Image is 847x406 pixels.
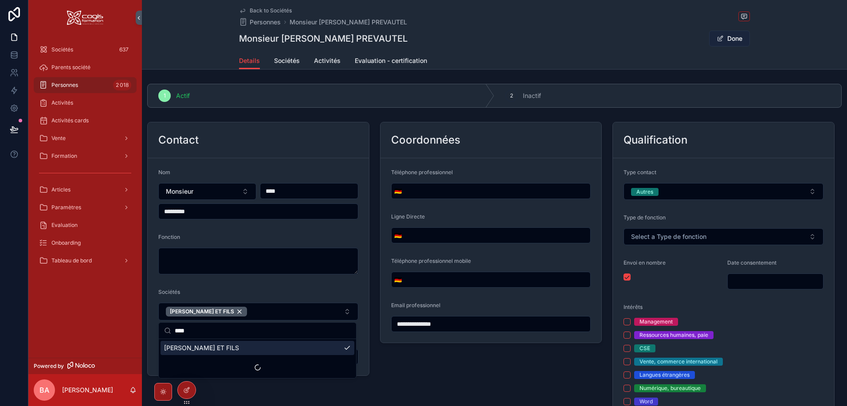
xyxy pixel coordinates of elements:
[623,183,823,200] button: Select Button
[391,258,471,264] span: Téléphone professionnel mobile
[67,11,103,25] img: App logo
[51,257,92,264] span: Tableau de bord
[158,303,358,320] button: Select Button
[34,363,64,370] span: Powered by
[51,99,73,106] span: Activités
[113,80,131,90] div: 2 018
[391,213,425,220] span: Ligne Directe
[631,232,706,241] span: Select a Type de fonction
[51,64,90,71] span: Parents société
[394,275,402,284] span: 🇩🇪
[34,148,137,164] a: Formation
[34,130,137,146] a: Vente
[166,187,193,196] span: Monsieur
[391,133,460,147] h2: Coordonnées
[51,82,78,89] span: Personnes
[623,259,666,266] span: Envoi en nombre
[250,18,281,27] span: Personnes
[523,91,541,100] span: Inactif
[239,56,260,65] span: Details
[639,331,708,339] div: Ressources humaines, paie
[636,188,653,196] div: Autres
[117,44,131,55] div: 637
[623,133,687,147] h2: Qualification
[164,344,239,352] span: [PERSON_NAME] ET FILS
[391,169,453,176] span: Téléphone professionnel
[34,217,137,233] a: Evaluation
[158,234,180,240] span: Fonction
[239,18,281,27] a: Personnes
[394,187,402,195] span: 🇩🇪
[639,384,701,392] div: Numérique, bureautique
[34,95,137,111] a: Activités
[159,339,356,378] div: Suggestions
[623,228,823,245] button: Select Button
[639,358,718,366] div: Vente, commerce international
[158,289,180,295] span: Sociétés
[170,308,234,315] span: [PERSON_NAME] ET FILS
[176,91,190,100] span: Actif
[34,182,137,198] a: Articles
[394,231,402,240] span: 🇩🇪
[239,7,292,14] a: Back to Sociétés
[62,386,113,394] p: [PERSON_NAME]
[34,253,137,269] a: Tableau de bord
[51,204,81,211] span: Paramètres
[239,32,408,45] h1: Monsieur [PERSON_NAME] PREVAUTEL
[51,239,81,246] span: Onboarding
[158,133,199,147] h2: Contact
[28,358,142,374] a: Powered by
[34,77,137,93] a: Personnes2 018
[727,259,776,266] span: Date consentement
[51,152,77,160] span: Formation
[274,53,300,70] a: Sociétés
[250,7,292,14] span: Back to Sociétés
[639,344,650,352] div: CSE
[623,214,666,221] span: Type de fonction
[164,92,166,99] span: 1
[39,385,49,395] span: BA
[510,92,513,99] span: 2
[51,222,78,229] span: Evaluation
[34,199,137,215] a: Paramètres
[623,304,643,310] span: Intérêts
[355,56,427,65] span: Evaluation - certification
[639,398,653,406] div: Word
[166,307,247,316] button: Unselect 470
[639,371,690,379] div: Langues étrangères
[631,187,659,196] button: Unselect AUTRES
[51,186,71,193] span: Articles
[355,53,427,70] a: Evaluation - certification
[34,235,137,251] a: Onboarding
[639,318,673,326] div: Management
[28,35,142,280] div: scrollable content
[392,272,404,288] button: Select Button
[391,302,440,308] span: Email professionnel
[34,42,137,58] a: Sociétés637
[34,59,137,75] a: Parents société
[158,183,256,200] button: Select Button
[51,135,66,142] span: Vente
[623,169,656,176] span: Type contact
[392,227,404,243] button: Select Button
[392,183,404,199] button: Select Button
[51,117,89,124] span: Activités cards
[314,56,341,65] span: Activités
[290,18,407,27] a: Monsieur [PERSON_NAME] PREVAUTEL
[239,53,260,70] a: Details
[709,31,750,47] button: Done
[274,56,300,65] span: Sociétés
[314,53,341,70] a: Activités
[158,169,170,176] span: Nom
[51,46,73,53] span: Sociétés
[34,113,137,129] a: Activités cards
